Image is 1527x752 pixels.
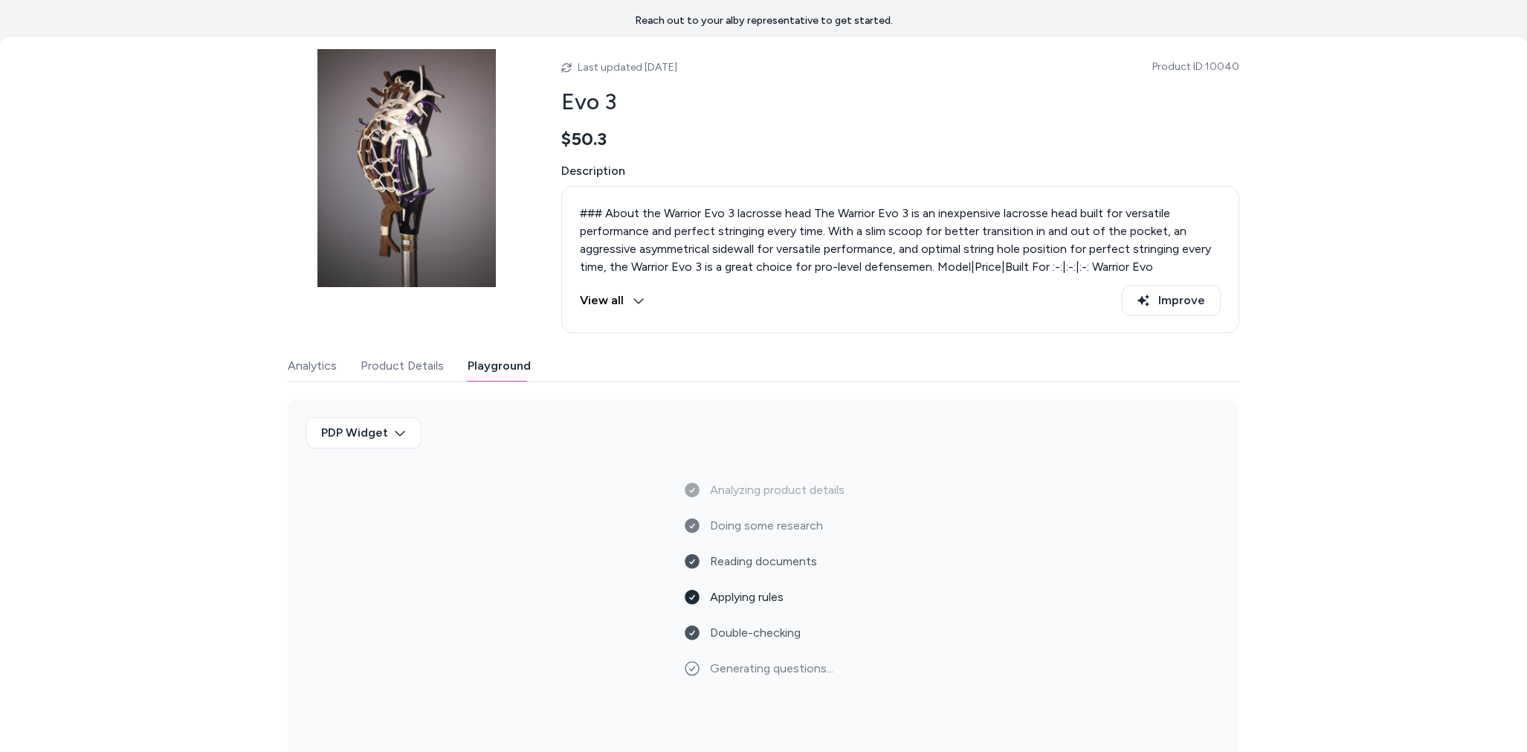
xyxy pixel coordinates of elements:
span: Product ID: 10040 [1152,60,1239,74]
button: Product Details [361,351,444,381]
span: $50.3 [561,128,607,150]
span: Double-checking [710,623,801,641]
button: Improve [1122,285,1221,316]
span: Generating questions... [710,659,833,677]
span: Description [561,162,1239,180]
p: ### About the Warrior Evo 3 lacrosse head The Warrior Evo 3 is an inexpensive lacrosse head built... [580,205,1221,330]
span: Doing some research [710,516,823,534]
span: Analyzing product details [710,481,845,498]
button: Analytics [288,351,337,381]
span: Last updated [DATE] [578,61,677,74]
span: Reading documents [710,552,817,570]
img: 9ee3213945ad0510_original.jpeg [288,49,526,287]
h2: Evo 3 [561,88,1239,116]
span: PDP Widget [321,424,388,442]
button: Playground [468,351,531,381]
span: Applying rules [710,588,784,605]
button: View all [580,285,645,316]
button: PDP Widget [306,417,422,449]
